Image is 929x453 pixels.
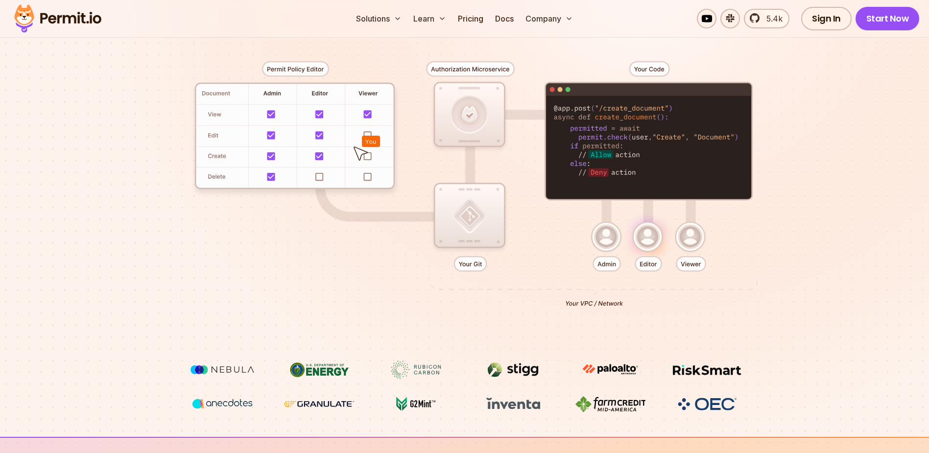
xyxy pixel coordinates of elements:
[676,396,738,412] img: OEC
[283,360,356,379] img: US department of energy
[380,395,453,413] img: G2mint
[856,7,920,30] a: Start Now
[761,13,783,24] span: 5.4k
[380,360,453,379] img: Rubicon
[573,395,647,413] img: Farm Credit
[10,2,106,35] img: Permit logo
[744,9,789,28] a: 5.4k
[283,395,356,413] img: Granulate
[186,395,259,413] img: vega
[491,9,518,28] a: Docs
[573,360,647,378] img: paloalto
[670,360,744,379] img: Risksmart
[476,360,550,379] img: Stigg
[801,7,852,30] a: Sign In
[186,360,259,379] img: Nebula
[522,9,577,28] button: Company
[352,9,405,28] button: Solutions
[476,395,550,412] img: inventa
[454,9,487,28] a: Pricing
[409,9,450,28] button: Learn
